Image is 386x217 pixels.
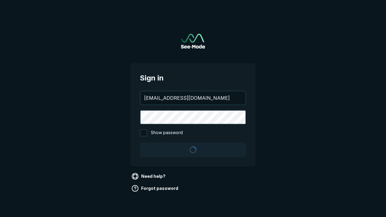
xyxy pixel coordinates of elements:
span: Sign in [140,73,246,83]
a: Go to sign in [181,34,205,49]
span: Show password [151,129,183,137]
a: Forgot password [130,184,181,193]
a: Need help? [130,171,168,181]
img: See-Mode Logo [181,34,205,49]
input: your@email.com [141,91,245,105]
